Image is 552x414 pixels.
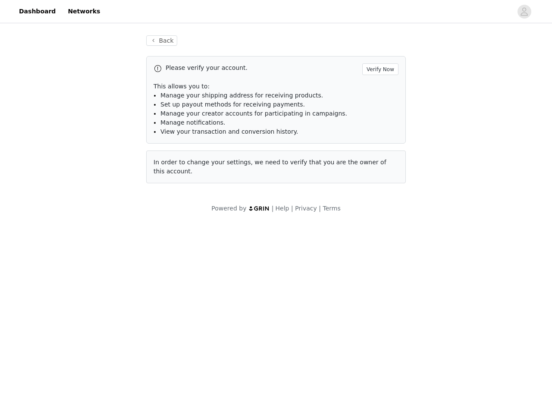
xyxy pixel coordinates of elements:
[362,63,398,75] button: Verify Now
[323,205,340,212] a: Terms
[160,128,298,135] span: View your transaction and conversion history.
[295,205,317,212] a: Privacy
[520,5,528,19] div: avatar
[160,119,226,126] span: Manage notifications.
[160,110,347,117] span: Manage your creator accounts for participating in campaigns.
[63,2,105,21] a: Networks
[154,82,398,91] p: This allows you to:
[14,2,61,21] a: Dashboard
[154,159,386,175] span: In order to change your settings, we need to verify that you are the owner of this account.
[160,101,305,108] span: Set up payout methods for receiving payments.
[146,35,177,46] button: Back
[248,206,270,211] img: logo
[160,92,323,99] span: Manage your shipping address for receiving products.
[211,205,246,212] span: Powered by
[166,63,359,72] p: Please verify your account.
[272,205,274,212] span: |
[319,205,321,212] span: |
[291,205,293,212] span: |
[276,205,289,212] a: Help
